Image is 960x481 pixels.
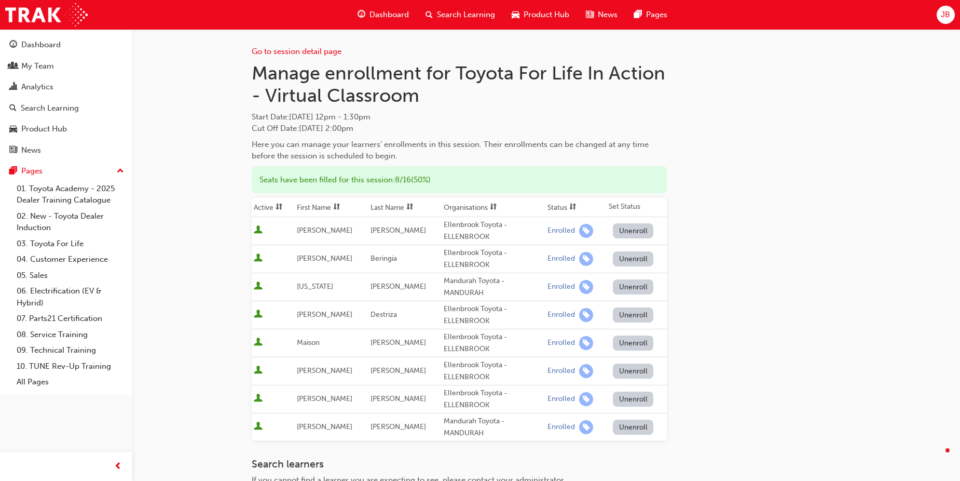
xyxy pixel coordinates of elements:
[4,35,128,55] a: Dashboard
[368,197,442,217] th: Toggle SortBy
[634,8,642,21] span: pages-icon
[289,112,371,122] span: [DATE] 12pm - 1:30pm
[252,47,341,56] a: Go to session detail page
[613,279,653,295] button: Unenroll
[925,446,950,471] iframe: Intercom live chat
[4,99,128,118] a: Search Learning
[254,338,263,348] span: User is active
[524,9,569,21] span: Product Hub
[349,4,417,25] a: guage-iconDashboard
[297,254,352,263] span: [PERSON_NAME]
[941,9,950,21] span: JB
[613,364,653,379] button: Unenroll
[12,374,128,390] a: All Pages
[254,310,263,320] span: User is active
[579,252,593,266] span: learningRecordVerb_ENROLL-icon
[547,422,575,432] div: Enrolled
[297,310,352,319] span: [PERSON_NAME]
[579,420,593,434] span: learningRecordVerb_ENROLL-icon
[276,203,283,212] span: sorting-icon
[4,162,128,181] button: Pages
[254,253,263,264] span: User is active
[607,197,666,217] th: Set Status
[503,4,578,25] a: car-iconProduct Hub
[9,41,17,50] span: guage-icon
[12,283,128,311] a: 06. Electrification (EV & Hybrid)
[444,359,543,383] div: Ellenbrook Toyota - ELLENBROOK
[569,203,577,212] span: sorting-icon
[21,81,53,93] div: Analytics
[4,119,128,139] a: Product Hub
[547,310,575,320] div: Enrolled
[9,146,17,155] span: news-icon
[252,111,667,123] span: Start Date :
[21,39,61,51] div: Dashboard
[4,77,128,97] a: Analytics
[371,422,426,431] span: [PERSON_NAME]
[547,254,575,264] div: Enrolled
[613,308,653,323] button: Unenroll
[4,33,128,162] button: DashboardMy TeamAnalyticsSearch LearningProduct HubNews
[444,303,543,327] div: Ellenbrook Toyota - ELLENBROOK
[9,167,17,176] span: pages-icon
[117,165,124,178] span: up-icon
[252,197,295,217] th: Toggle SortBy
[297,422,352,431] span: [PERSON_NAME]
[613,251,653,266] button: Unenroll
[297,338,320,347] span: Maison
[937,6,955,24] button: JB
[406,203,414,212] span: sorting-icon
[12,208,128,236] a: 02. New - Toyota Dealer Induction
[442,197,545,217] th: Toggle SortBy
[579,280,593,294] span: learningRecordVerb_ENROLL-icon
[579,336,593,350] span: learningRecordVerb_ENROLL-icon
[21,60,54,72] div: My Team
[114,460,122,473] span: prev-icon
[254,282,263,292] span: User is active
[579,224,593,238] span: learningRecordVerb_ENROLL-icon
[417,4,503,25] a: search-iconSearch Learning
[9,104,17,113] span: search-icon
[12,342,128,358] a: 09. Technical Training
[371,226,426,235] span: [PERSON_NAME]
[586,8,594,21] span: news-icon
[547,394,575,404] div: Enrolled
[613,420,653,435] button: Unenroll
[12,236,128,252] a: 03. Toyota For Life
[547,366,575,376] div: Enrolled
[579,392,593,406] span: learningRecordVerb_ENROLL-icon
[444,275,543,299] div: Mandurah Toyota - MANDURAH
[626,4,676,25] a: pages-iconPages
[252,166,667,194] div: Seats have been filled for this session : 8 / 16 ( 50% )
[490,203,497,212] span: sorting-icon
[12,181,128,208] a: 01. Toyota Academy - 2025 Dealer Training Catalogue
[9,83,17,92] span: chart-icon
[371,338,426,347] span: [PERSON_NAME]
[252,124,353,133] span: Cut Off Date : [DATE] 2:00pm
[613,223,653,238] button: Unenroll
[254,225,263,236] span: User is active
[21,123,67,135] div: Product Hub
[437,9,495,21] span: Search Learning
[371,254,397,263] span: Beringia
[4,57,128,76] a: My Team
[5,3,88,26] img: Trak
[444,219,543,243] div: Ellenbrook Toyota - ELLENBROOK
[12,327,128,343] a: 08. Service Training
[444,388,543,411] div: Ellenbrook Toyota - ELLENBROOK
[444,247,543,271] div: Ellenbrook Toyota - ELLENBROOK
[252,458,667,470] h3: Search learners
[9,62,17,71] span: people-icon
[426,8,433,21] span: search-icon
[578,4,626,25] a: news-iconNews
[358,8,365,21] span: guage-icon
[297,366,352,375] span: [PERSON_NAME]
[371,310,397,319] span: Destriza
[21,102,79,114] div: Search Learning
[297,282,333,291] span: [US_STATE]
[371,282,426,291] span: [PERSON_NAME]
[545,197,607,217] th: Toggle SortBy
[444,416,543,439] div: Mandurah Toyota - MANDURAH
